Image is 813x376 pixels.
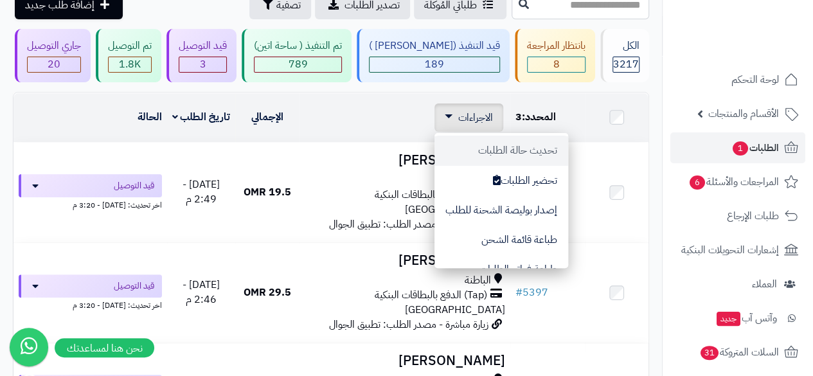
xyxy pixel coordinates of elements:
a: الطلبات1 [670,132,805,163]
div: الكل [612,39,639,53]
button: إصدار بوليصة الشحنة للطلب [434,195,568,225]
span: 3 [515,109,522,125]
span: المراجعات والأسئلة [688,173,779,191]
span: 3217 [613,57,639,72]
h3: [PERSON_NAME] [304,153,505,168]
a: قيد التوصيل 3 [164,29,239,82]
span: لوحة التحكم [731,71,779,89]
span: [DATE] - 2:49 م [183,177,220,207]
div: قيد التوصيل [179,39,227,53]
span: 29.5 OMR [244,285,291,300]
div: قيد التنفيذ ([PERSON_NAME] ) [369,39,500,53]
button: طباعة قائمة الشحن [434,225,568,255]
a: تم التوصيل 1.8K [93,29,164,82]
a: وآتس آبجديد [670,303,805,334]
div: تم التوصيل [108,39,152,53]
div: اخر تحديث: [DATE] - 3:20 م [19,298,162,311]
div: 189 [370,57,499,72]
a: المراجعات والأسئلة6 [670,166,805,197]
div: اخر تحديث: [DATE] - 3:20 م [19,197,162,211]
a: السلات المتروكة31 [670,337,805,368]
a: بانتظار المراجعة 8 [512,29,598,82]
span: الاجراءات [458,110,493,125]
h3: [PERSON_NAME] [304,253,505,268]
div: 789 [255,57,341,72]
span: الباطنة [465,273,491,288]
a: تم التنفيذ ( ساحة اتين) 789 [239,29,354,82]
span: 20 [48,57,60,72]
a: إشعارات التحويلات البنكية [670,235,805,265]
span: 31 [701,346,719,360]
span: [GEOGRAPHIC_DATA] [405,202,505,217]
div: 3 [179,57,226,72]
span: 789 [289,57,308,72]
a: الإجمالي [251,109,283,125]
span: 8 [553,57,560,72]
span: جديد [717,312,740,326]
span: الأقسام والمنتجات [708,105,779,123]
div: 20 [28,57,80,72]
span: 19.5 OMR [244,184,291,200]
button: تحديث حالة الطلبات [434,136,568,165]
span: (Tap) الدفع بالبطاقات البنكية [375,188,487,202]
span: 3 [200,57,206,72]
span: 1.8K [119,57,141,72]
a: تاريخ الطلب [172,109,231,125]
span: طلبات الإرجاع [727,207,779,225]
div: تم التنفيذ ( ساحة اتين) [254,39,342,53]
div: بانتظار المراجعة [527,39,585,53]
h3: [PERSON_NAME] [304,354,505,368]
a: الكل3217 [598,29,652,82]
span: [GEOGRAPHIC_DATA] [405,302,505,318]
a: العملاء [670,269,805,300]
button: تحضير الطلبات [434,166,568,195]
span: السلات المتروكة [699,343,779,361]
span: العملاء [752,275,777,293]
span: وآتس آب [715,309,777,327]
span: زيارة مباشرة - مصدر الطلب: تطبيق الجوال [329,217,488,232]
span: إشعارات التحويلات البنكية [681,241,779,259]
span: زيارة مباشرة - مصدر الطلب: تطبيق الجوال [329,317,488,332]
a: الحالة [138,109,162,125]
a: الاجراءات [445,110,493,125]
span: (Tap) الدفع بالبطاقات البنكية [375,288,487,303]
span: قيد التوصيل [114,280,154,292]
a: لوحة التحكم [670,64,805,95]
div: المحدد: [515,110,580,125]
span: [DATE] - 2:46 م [183,277,220,307]
span: # [515,285,523,300]
a: قيد التنفيذ ([PERSON_NAME] ) 189 [354,29,512,82]
span: قيد التوصيل [114,179,154,192]
div: جاري التوصيل [27,39,81,53]
span: 189 [425,57,444,72]
div: 8 [528,57,585,72]
a: #5397 [515,285,548,300]
span: 6 [690,175,705,190]
a: جاري التوصيل 20 [12,29,93,82]
span: 1 [733,141,748,156]
span: الطلبات [731,139,779,157]
button: طباعة فواتير الطلبات [434,255,568,284]
a: طلبات الإرجاع [670,201,805,231]
div: 1797 [109,57,151,72]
